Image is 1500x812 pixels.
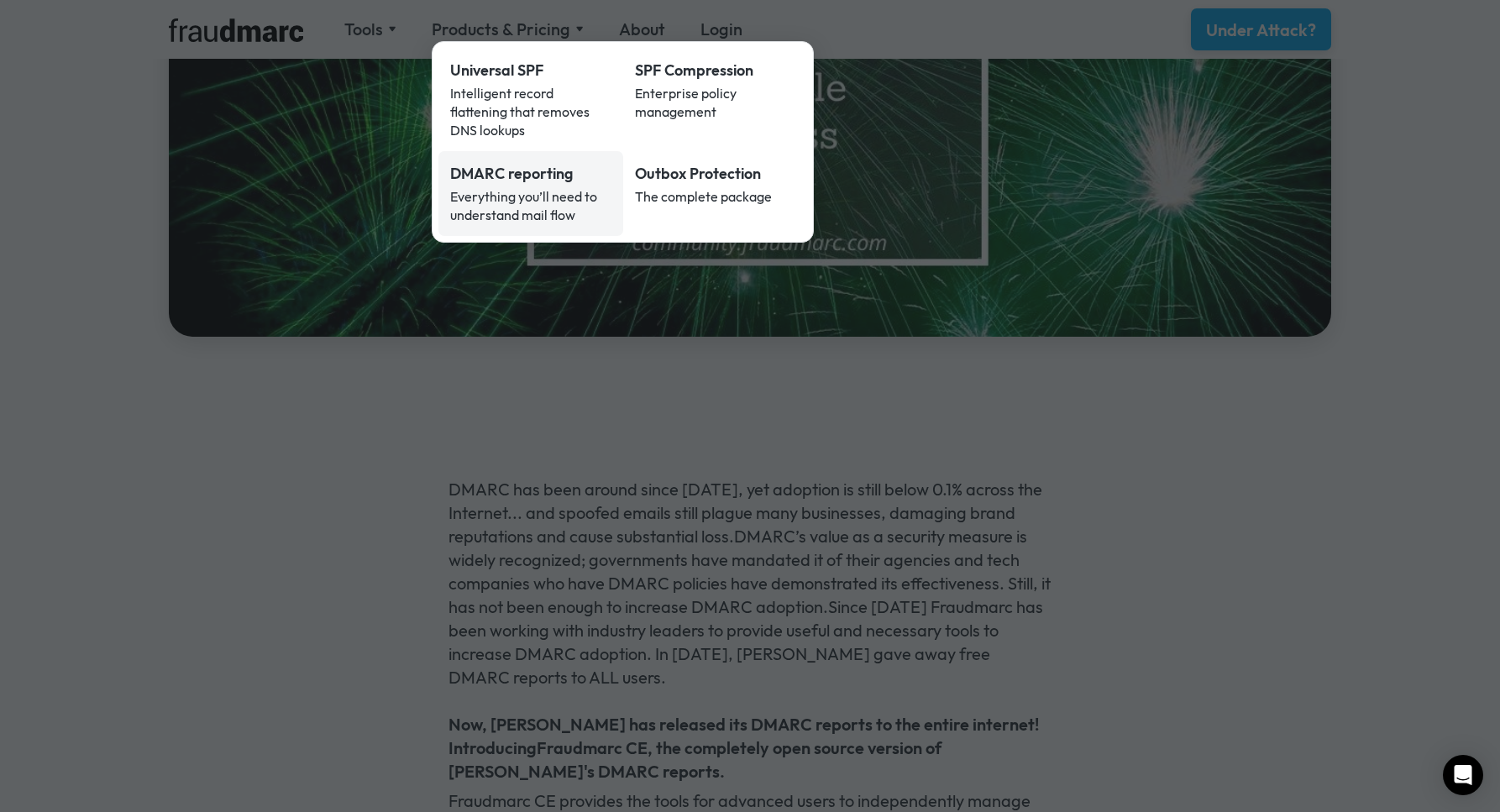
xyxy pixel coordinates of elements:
a: SPF CompressionEnterprise policy management [623,48,808,151]
div: DMARC reporting [450,163,611,185]
div: SPF Compression [635,60,796,81]
div: The complete package [635,187,796,206]
a: DMARC reportingEverything you’ll need to understand mail flow [438,151,623,236]
div: Enterprise policy management [635,84,796,121]
div: Outbox Protection [635,163,796,185]
div: Intelligent record flattening that removes DNS lookups [450,84,611,139]
div: Everything you’ll need to understand mail flow [450,187,611,224]
a: Outbox ProtectionThe complete package [623,151,808,236]
div: Open Intercom Messenger [1443,755,1483,795]
nav: Products & Pricing [432,41,814,243]
a: Universal SPFIntelligent record flattening that removes DNS lookups [438,48,623,151]
div: Universal SPF [450,60,611,81]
